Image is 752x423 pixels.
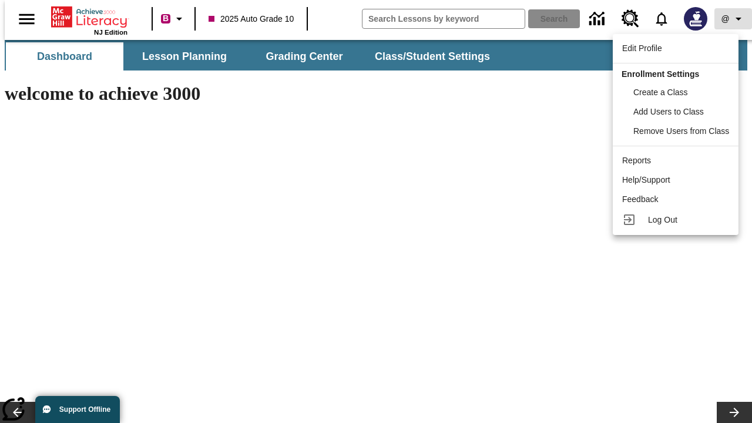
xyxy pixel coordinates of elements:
span: Edit Profile [622,43,662,53]
span: Reports [622,156,651,165]
span: Create a Class [633,88,688,97]
span: Enrollment Settings [622,69,699,79]
span: Help/Support [622,175,670,184]
span: Log Out [648,215,677,224]
span: Add Users to Class [633,107,704,116]
span: Remove Users from Class [633,126,729,136]
span: Feedback [622,194,658,204]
